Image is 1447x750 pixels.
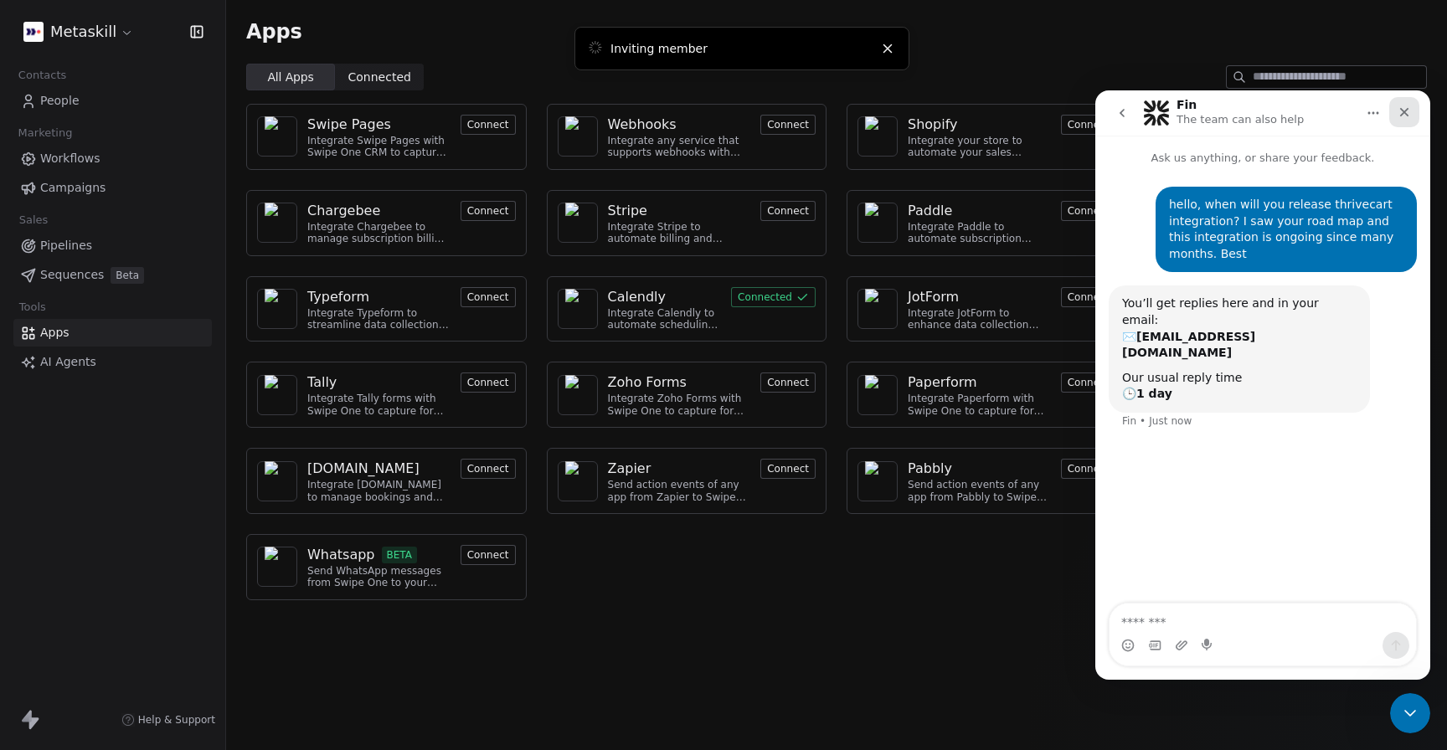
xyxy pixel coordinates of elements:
a: Zoho Forms [608,372,751,393]
a: Paperform [908,372,1051,393]
span: Marketing [11,121,80,146]
button: Connect [461,459,516,479]
img: NA [265,375,290,415]
a: Connect [461,203,516,218]
button: Connect [461,201,516,221]
div: Integrate Typeform to streamline data collection and customer engagement. [307,307,451,331]
div: Integrate Stripe to automate billing and payments. [608,221,751,245]
a: Webhooks [608,115,751,135]
div: Paperform [908,372,977,393]
img: NA [865,116,890,157]
span: Sales [12,208,55,233]
a: [DOMAIN_NAME] [307,459,451,479]
div: Calendly [608,287,666,307]
div: Swipe Pages [307,115,391,135]
img: NA [265,203,290,243]
div: Send action events of any app from Pabbly to Swipe One [908,479,1051,503]
span: Beta [111,267,144,284]
a: Connect [461,547,516,562]
a: Swipe Pages [307,115,451,135]
a: NA [257,375,297,415]
button: Connect [461,115,516,135]
div: Integrate JotForm to enhance data collection and improve customer engagement. [908,307,1051,331]
div: Integrate Chargebee to manage subscription billing and customer data. [307,221,451,245]
button: Close toast [877,38,899,59]
a: WhatsappBETA [307,545,451,565]
button: Connect [760,115,816,135]
a: Connected [731,289,816,305]
button: Connect [1061,372,1116,393]
a: NA [558,461,598,501]
a: Connect [760,116,816,132]
a: NA [257,116,297,157]
a: NA [857,116,898,157]
a: NA [257,461,297,501]
a: Workflows [13,145,212,172]
a: Calendly [608,287,722,307]
button: Connect [461,372,516,393]
div: Whatsapp [307,545,375,565]
div: Zapier [608,459,651,479]
a: Connect [1061,460,1116,476]
div: Pabbly [908,459,952,479]
span: Workflows [40,150,100,167]
span: Tools [12,295,53,320]
div: Zoho Forms [608,372,687,393]
iframe: Intercom live chat [1095,90,1430,680]
div: Shopify [908,115,958,135]
img: NA [565,203,590,243]
a: NA [857,375,898,415]
a: NA [857,461,898,501]
div: Integrate Calendly to automate scheduling and event management. [608,307,722,331]
button: Connect [760,372,816,393]
a: Connect [760,374,816,390]
img: NA [865,289,890,329]
a: NA [257,547,297,587]
span: Help & Support [138,713,215,727]
button: Connect [1061,115,1116,135]
div: Send WhatsApp messages from Swipe One to your customers [307,565,451,589]
span: Apps [40,324,70,342]
button: Connect [760,201,816,221]
div: Stripe [608,201,647,221]
span: People [40,92,80,110]
div: Integrate Paperform with Swipe One to capture form submissions. [908,393,1051,417]
a: Connect [461,116,516,132]
iframe: Intercom live chat [1390,693,1430,733]
a: Pabbly [908,459,1051,479]
a: Connect [1061,116,1116,132]
img: NA [265,116,290,157]
span: Connected [348,69,411,86]
div: [DOMAIN_NAME] [307,459,420,479]
div: Inviting member [610,40,873,58]
a: NA [558,375,598,415]
a: NA [857,203,898,243]
div: Integrate your store to automate your sales process [908,135,1051,159]
img: AVATAR%20METASKILL%20-%20Colori%20Positivo.png [23,22,44,42]
a: JotForm [908,287,1051,307]
a: Help & Support [121,713,215,727]
button: Connect [1061,287,1116,307]
button: Connect [760,459,816,479]
img: NA [865,461,890,501]
div: Integrate Paddle to automate subscription management and customer engagement. [908,221,1051,245]
a: Stripe [608,201,751,221]
img: NA [865,203,890,243]
div: Tally [307,372,337,393]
